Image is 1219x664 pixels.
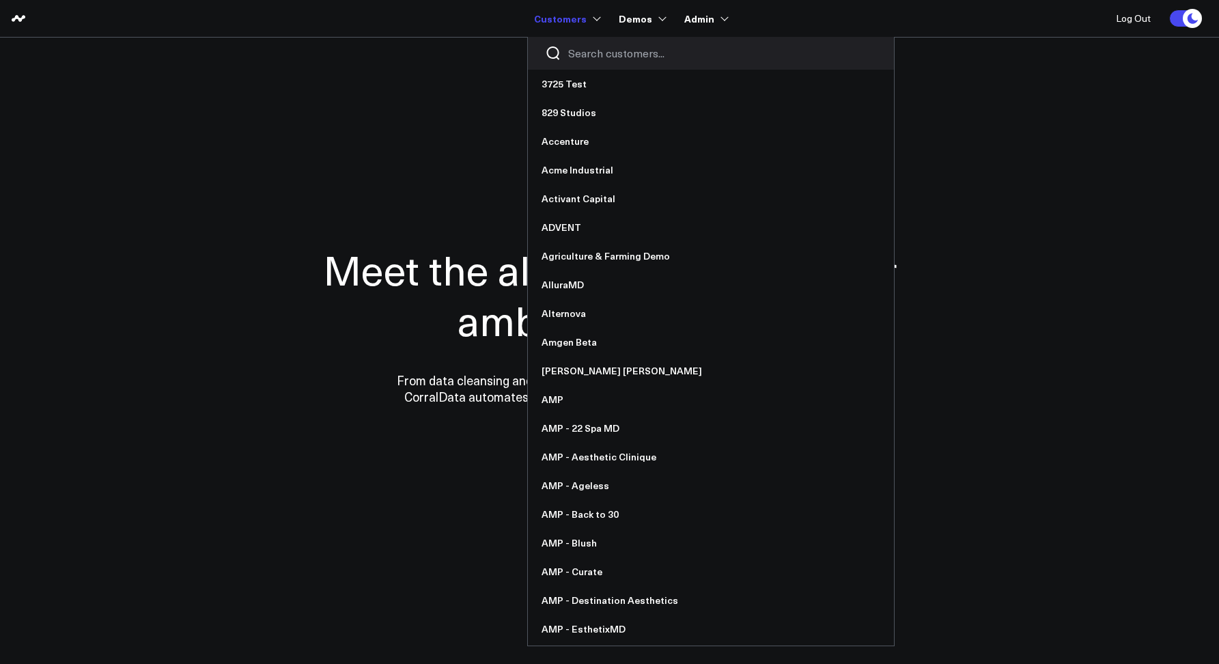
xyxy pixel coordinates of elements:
[528,98,894,127] a: 829 Studios
[528,414,894,443] a: AMP - 22 Spa MD
[528,443,894,471] a: AMP - Aesthetic Clinique
[528,357,894,385] a: [PERSON_NAME] [PERSON_NAME]
[568,46,877,61] input: Search customers input
[528,500,894,529] a: AMP - Back to 30
[528,184,894,213] a: Activant Capital
[528,242,894,271] a: Agriculture & Farming Demo
[367,372,852,405] p: From data cleansing and integration to personalized dashboards and insights, CorralData automates...
[684,6,726,31] a: Admin
[275,244,944,345] h1: Meet the all-in-one data hub for ambitious teams
[534,6,598,31] a: Customers
[619,6,664,31] a: Demos
[528,156,894,184] a: Acme Industrial
[528,127,894,156] a: Accenture
[528,385,894,414] a: AMP
[528,615,894,644] a: AMP - EsthetixMD
[528,213,894,242] a: ADVENT
[528,271,894,299] a: AlluraMD
[528,586,894,615] a: AMP - Destination Aesthetics
[528,70,894,98] a: 3725 Test
[545,45,561,61] button: Search customers button
[528,299,894,328] a: Alternova
[528,471,894,500] a: AMP - Ageless
[528,328,894,357] a: Amgen Beta
[528,529,894,557] a: AMP - Blush
[528,557,894,586] a: AMP - Curate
